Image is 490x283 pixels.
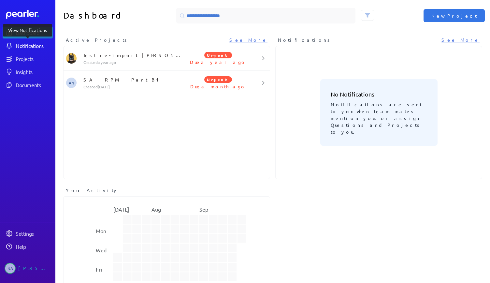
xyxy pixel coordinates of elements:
p: Created [DATE] [83,84,184,89]
div: Settings [16,230,52,237]
a: Insights [3,66,53,78]
p: Due a year ago [184,59,252,65]
p: Created a year ago [83,60,184,65]
text: Fri [96,266,102,273]
a: Projects [3,53,53,65]
p: Due a month ago [184,83,252,90]
div: [PERSON_NAME] [18,263,51,274]
p: Notifications are sent to you when team mates mention you, or assign Questions and Projects to you. [331,98,427,135]
span: Urgent [204,76,232,83]
a: Dashboard [6,10,53,19]
a: Help [3,241,53,252]
div: Dashboard [16,29,52,36]
a: See More [229,37,267,43]
h1: Dashboard [63,8,164,23]
a: Documents [3,79,53,91]
span: Your Activity [66,187,118,194]
div: Notifications [16,42,52,49]
span: New Project [431,12,477,19]
h3: No Notifications [331,90,427,98]
text: Sep [199,206,208,213]
span: Notifications [278,37,332,43]
div: Help [16,243,52,250]
p: Test re-import [PERSON_NAME] [83,52,184,58]
a: Dashboard [3,27,53,38]
span: Adam Nabali [66,78,77,88]
a: See More [441,37,480,43]
img: Tung Nguyen [66,53,77,64]
button: New Project [424,9,485,22]
text: Aug [151,206,161,213]
div: Documents [16,82,52,88]
text: Mon [96,228,106,234]
text: [DATE] [113,206,129,213]
div: Projects [16,55,52,62]
span: Urgent [204,52,232,58]
p: SA - RPM - Part B1 [83,76,184,83]
text: Wed [96,247,107,253]
span: Active Projects [66,37,129,43]
a: Settings [3,228,53,239]
a: NA[PERSON_NAME] [3,260,53,276]
a: Notifications [3,40,53,52]
span: Nour Almuwaswas [5,263,16,274]
div: Insights [16,68,52,75]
